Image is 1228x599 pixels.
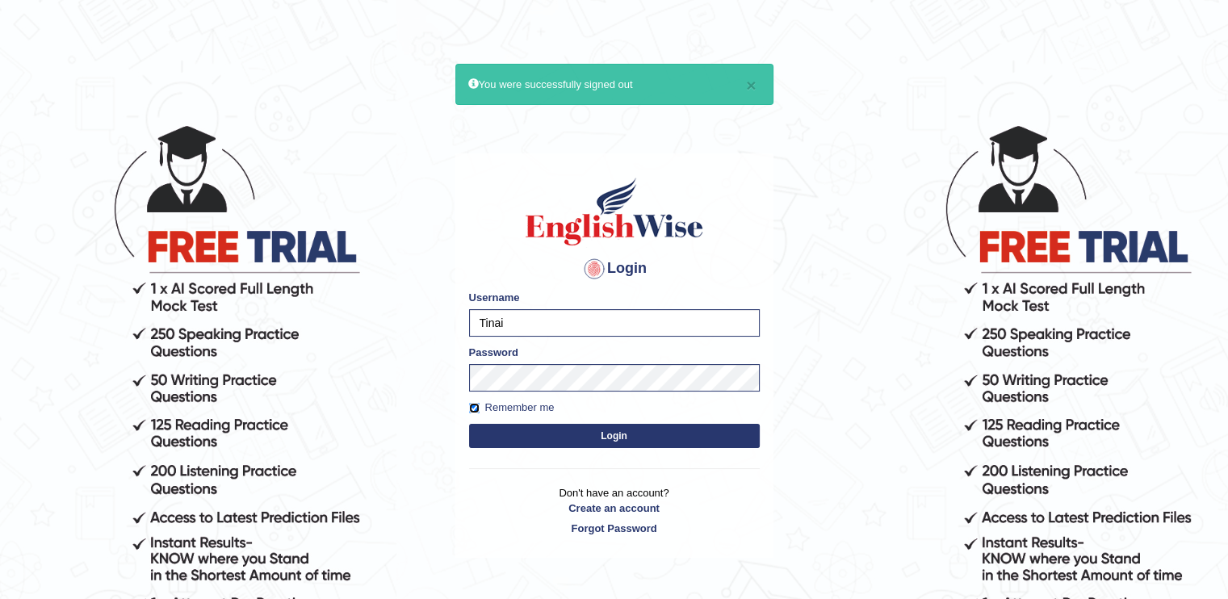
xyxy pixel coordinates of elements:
label: Username [469,290,520,305]
label: Password [469,345,518,360]
h4: Login [469,256,760,282]
p: Don't have an account? [469,485,760,535]
a: Create an account [469,501,760,516]
img: Logo of English Wise sign in for intelligent practice with AI [522,175,706,248]
label: Remember me [469,400,555,416]
button: × [746,77,756,94]
button: Login [469,424,760,448]
a: Forgot Password [469,521,760,536]
div: You were successfully signed out [455,64,773,105]
input: Remember me [469,403,480,413]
